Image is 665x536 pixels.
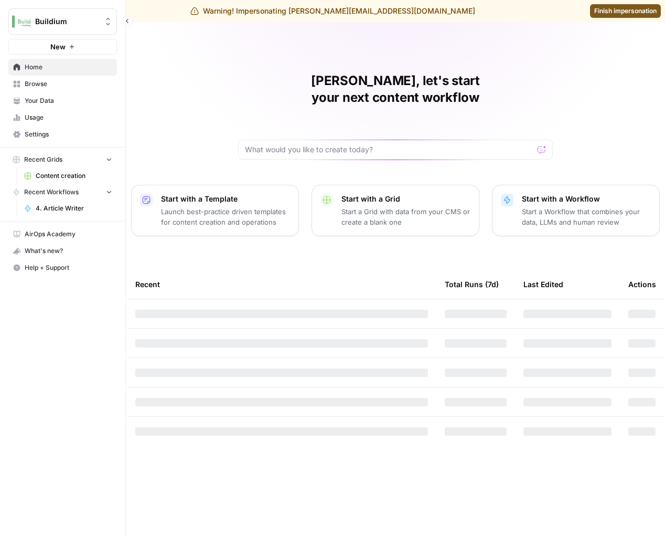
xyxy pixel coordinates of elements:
[522,194,651,204] p: Start with a Workflow
[341,194,470,204] p: Start with a Grid
[8,92,117,109] a: Your Data
[24,187,79,197] span: Recent Workflows
[25,79,112,89] span: Browse
[25,229,112,239] span: AirOps Academy
[8,109,117,126] a: Usage
[190,6,475,16] div: Warning! Impersonating [PERSON_NAME][EMAIL_ADDRESS][DOMAIN_NAME]
[8,76,117,92] a: Browse
[522,206,651,227] p: Start a Workflow that combines your data, LLMs and human review
[341,206,470,227] p: Start a Grid with data from your CMS or create a blank one
[445,270,499,299] div: Total Runs (7d)
[245,144,533,155] input: What would you like to create today?
[25,96,112,106] span: Your Data
[8,184,117,200] button: Recent Workflows
[25,263,112,272] span: Help + Support
[161,194,290,204] p: Start with a Template
[35,16,99,27] span: Buildium
[24,155,62,164] span: Recent Grids
[12,12,31,31] img: Buildium Logo
[8,59,117,76] a: Home
[492,185,660,236] button: Start with a WorkflowStart a Workflow that combines your data, LLMs and human review
[50,41,66,52] span: New
[135,270,428,299] div: Recent
[594,6,657,16] span: Finish impersonation
[628,270,656,299] div: Actions
[9,243,116,259] div: What's new?
[19,200,117,217] a: 4. Article Writer
[36,204,112,213] span: 4. Article Writer
[523,270,563,299] div: Last Edited
[312,185,479,236] button: Start with a GridStart a Grid with data from your CMS or create a blank one
[590,4,661,18] a: Finish impersonation
[238,72,553,106] h1: [PERSON_NAME], let's start your next content workflow
[25,113,112,122] span: Usage
[8,243,117,259] button: What's new?
[8,152,117,167] button: Recent Grids
[36,171,112,181] span: Content creation
[8,126,117,143] a: Settings
[8,8,117,35] button: Workspace: Buildium
[25,130,112,139] span: Settings
[8,226,117,243] a: AirOps Academy
[8,259,117,276] button: Help + Support
[19,167,117,184] a: Content creation
[161,206,290,227] p: Launch best-practice driven templates for content creation and operations
[25,62,112,72] span: Home
[131,185,299,236] button: Start with a TemplateLaunch best-practice driven templates for content creation and operations
[8,39,117,55] button: New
